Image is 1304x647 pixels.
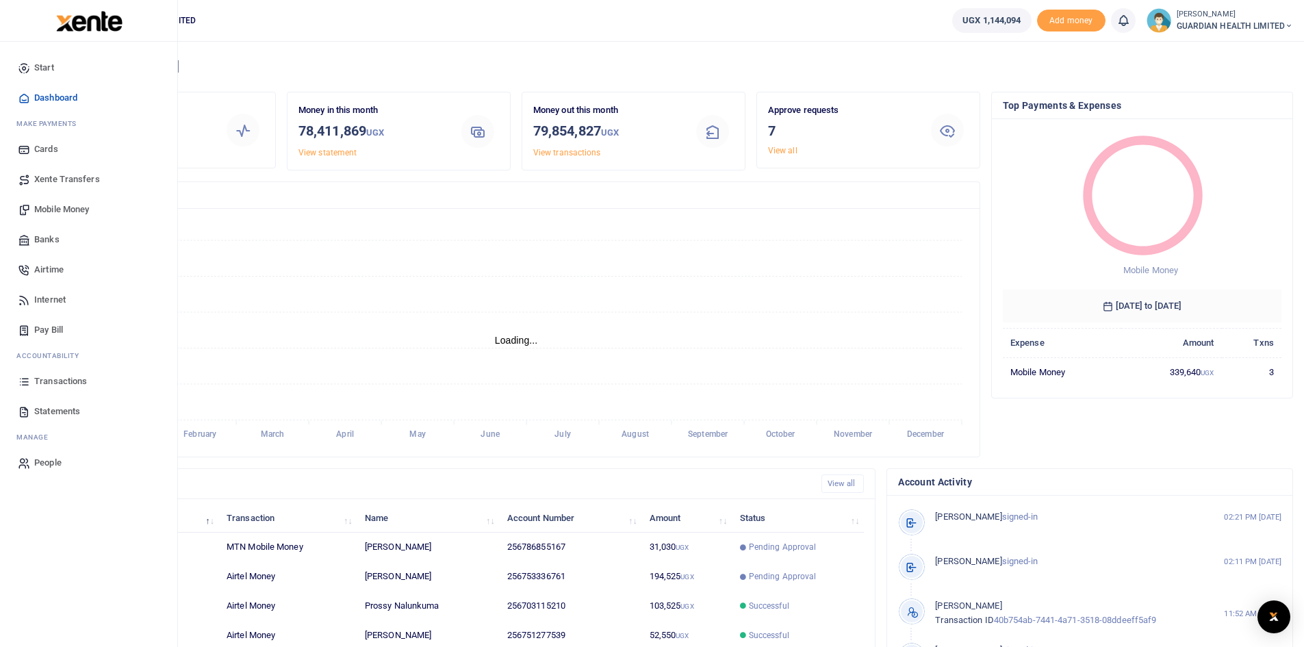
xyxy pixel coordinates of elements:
span: Successful [749,629,789,642]
td: 256703115210 [500,592,642,621]
tspan: April [336,430,353,440]
li: M [11,113,166,134]
li: M [11,427,166,448]
tspan: March [261,430,285,440]
p: 40b754ab-7441-4a71-3518-08ddeeff5af9 [935,599,1194,628]
p: Approve requests [768,103,916,118]
span: Cards [34,142,58,156]
tspan: October [766,430,796,440]
span: Internet [34,293,66,307]
tspan: August [622,430,649,440]
h3: 79,854,827 [533,120,681,143]
td: [PERSON_NAME] [357,533,500,562]
tspan: June [481,430,500,440]
a: View statement [298,148,357,157]
small: 11:52 AM [DATE] [1224,608,1281,620]
img: profile-user [1147,8,1171,33]
th: Account Number: activate to sort column ascending [500,503,642,533]
th: Transaction: activate to sort column ascending [219,503,357,533]
small: [PERSON_NAME] [1177,9,1293,21]
td: 339,640 [1121,357,1222,386]
span: Start [34,61,54,75]
small: UGX [366,127,384,138]
a: View all [821,474,865,493]
h3: 78,411,869 [298,120,446,143]
a: Cards [11,134,166,164]
td: 194,525 [641,562,732,592]
span: Mobile Money [34,203,89,216]
small: UGX [676,544,689,551]
tspan: November [834,430,873,440]
td: Mobile Money [1003,357,1121,386]
span: Xente Transfers [34,173,100,186]
a: View transactions [533,148,601,157]
a: Airtime [11,255,166,285]
h3: 7 [768,120,916,141]
th: Name: activate to sort column ascending [357,503,500,533]
tspan: July [554,430,570,440]
td: Airtel Money [219,592,357,621]
td: MTN Mobile Money [219,533,357,562]
div: Open Intercom Messenger [1257,600,1290,633]
td: Prossy Nalunkuma [357,592,500,621]
a: Pay Bill [11,315,166,345]
span: GUARDIAN HEALTH LIMITED [1177,20,1293,32]
th: Amount [1121,328,1222,357]
span: People [34,456,62,470]
th: Status: activate to sort column ascending [732,503,864,533]
h4: Hello [PERSON_NAME] [52,59,1293,74]
li: Wallet ballance [947,8,1036,33]
li: Toup your wallet [1037,10,1105,32]
small: UGX [1201,369,1214,377]
h4: Recent Transactions [64,477,810,492]
li: Ac [11,345,166,366]
img: logo-large [56,11,123,31]
span: Successful [749,600,789,612]
tspan: May [409,430,425,440]
span: Mobile Money [1123,265,1178,275]
small: UGX [601,127,619,138]
h4: Account Activity [898,474,1281,490]
span: Transactions [34,375,87,388]
a: UGX 1,144,094 [952,8,1031,33]
a: Dashboard [11,83,166,113]
small: UGX [680,573,693,581]
a: Xente Transfers [11,164,166,194]
td: 256786855167 [500,533,642,562]
td: 103,525 [641,592,732,621]
span: Banks [34,233,60,246]
h4: Top Payments & Expenses [1003,98,1281,113]
th: Txns [1222,328,1281,357]
a: People [11,448,166,478]
small: 02:11 PM [DATE] [1224,556,1281,568]
span: Statements [34,405,80,418]
span: Transaction ID [935,615,993,625]
td: [PERSON_NAME] [357,562,500,592]
p: Money in this month [298,103,446,118]
p: signed-in [935,555,1194,569]
text: Loading... [495,335,538,346]
span: Airtime [34,263,64,277]
span: [PERSON_NAME] [935,556,1001,566]
span: Pending Approval [749,541,817,553]
span: Pending Approval [749,570,817,583]
span: Pay Bill [34,323,63,337]
a: View all [768,146,797,155]
a: logo-small logo-large logo-large [55,15,123,25]
a: Mobile Money [11,194,166,225]
span: UGX 1,144,094 [962,14,1021,27]
span: [PERSON_NAME] [935,600,1001,611]
td: Airtel Money [219,562,357,592]
p: Money out this month [533,103,681,118]
tspan: February [183,430,216,440]
td: 31,030 [641,533,732,562]
span: countability [27,351,79,361]
a: Internet [11,285,166,315]
span: anage [23,432,49,442]
td: 3 [1222,357,1281,386]
span: ake Payments [23,118,77,129]
tspan: December [907,430,945,440]
a: profile-user [PERSON_NAME] GUARDIAN HEALTH LIMITED [1147,8,1293,33]
a: Start [11,53,166,83]
small: 02:21 PM [DATE] [1224,511,1281,523]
